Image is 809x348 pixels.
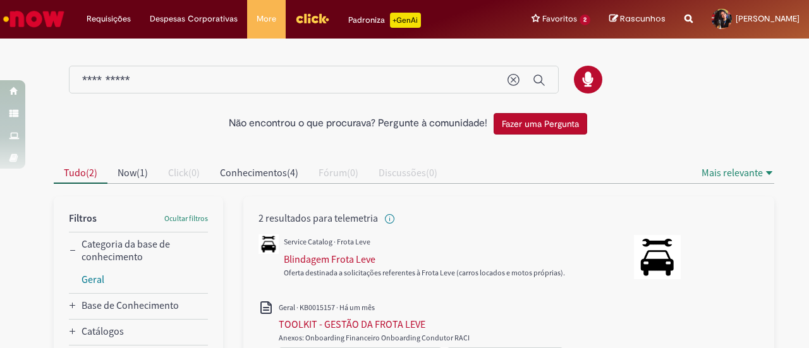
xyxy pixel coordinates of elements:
div: Padroniza [348,13,421,28]
span: Rascunhos [620,13,666,25]
span: More [257,13,276,25]
p: +GenAi [390,13,421,28]
h2: Não encontrou o que procurava? Pergunte à comunidade! [229,118,487,129]
img: ServiceNow [1,6,66,32]
span: Despesas Corporativas [150,13,238,25]
a: Rascunhos [609,13,666,25]
img: click_logo_yellow_360x200.png [295,9,329,28]
span: Favoritos [542,13,577,25]
span: 2 [580,15,590,25]
span: Requisições [87,13,131,25]
button: Fazer uma Pergunta [494,113,587,135]
span: [PERSON_NAME] [736,13,800,24]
